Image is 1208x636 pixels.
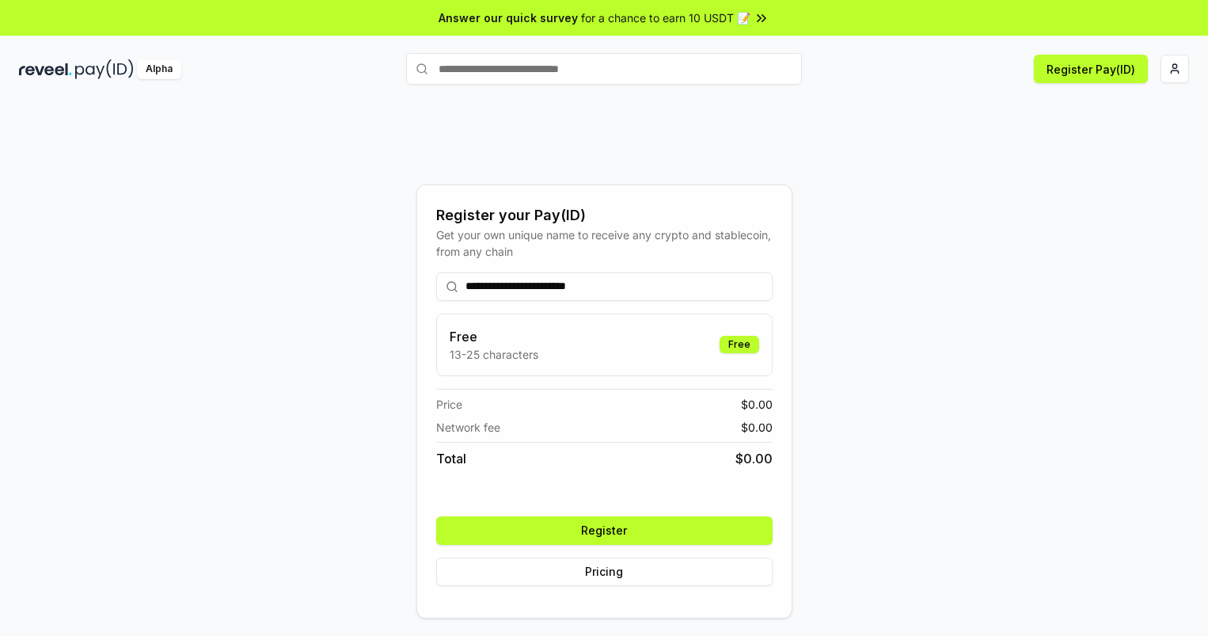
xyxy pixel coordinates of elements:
[137,59,181,79] div: Alpha
[436,449,466,468] span: Total
[1034,55,1148,83] button: Register Pay(ID)
[436,204,773,227] div: Register your Pay(ID)
[735,449,773,468] span: $ 0.00
[741,419,773,436] span: $ 0.00
[450,327,538,346] h3: Free
[75,59,134,79] img: pay_id
[581,10,750,26] span: for a chance to earn 10 USDT 📝
[436,558,773,586] button: Pricing
[720,336,759,353] div: Free
[436,419,500,436] span: Network fee
[439,10,578,26] span: Answer our quick survey
[436,396,462,413] span: Price
[436,516,773,545] button: Register
[436,227,773,260] div: Get your own unique name to receive any crypto and stablecoin, from any chain
[19,59,72,79] img: reveel_dark
[741,396,773,413] span: $ 0.00
[450,346,538,363] p: 13-25 characters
